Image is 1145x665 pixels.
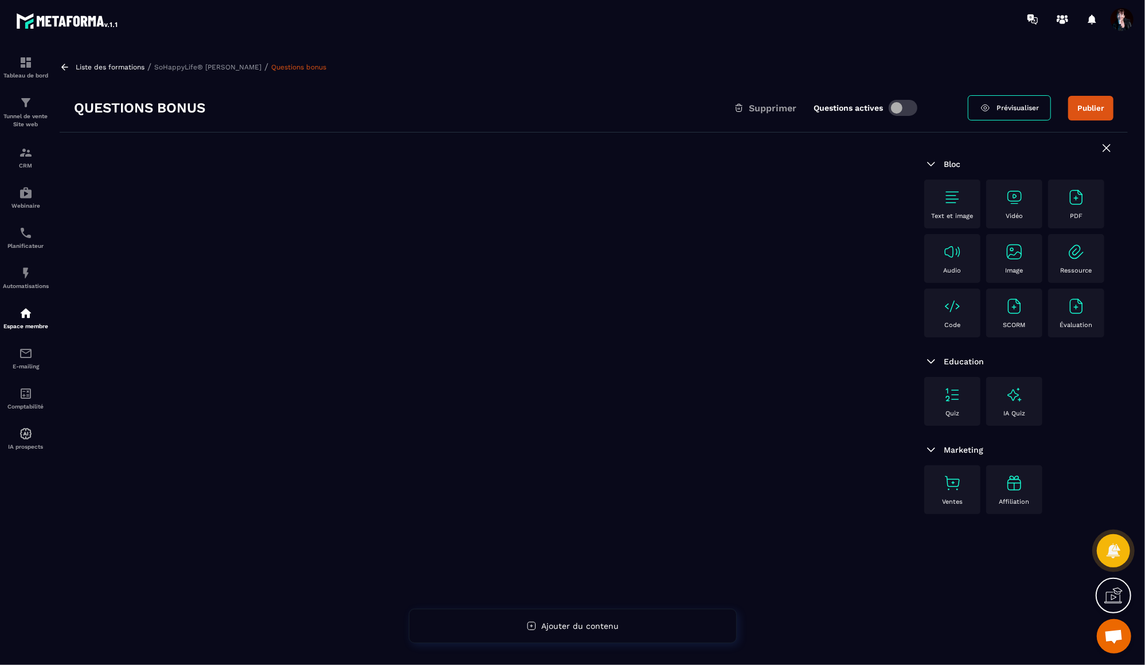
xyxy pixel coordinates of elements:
[945,410,959,417] p: Quiz
[74,99,205,117] h3: Questions bonus
[944,445,983,454] span: Marketing
[924,443,938,457] img: arrow-down
[1067,297,1085,316] img: text-image no-wra
[1005,243,1023,261] img: text-image no-wra
[944,357,984,366] span: Education
[968,95,1051,120] a: Prévisualiser
[19,96,33,110] img: formation
[19,306,33,320] img: automations
[1005,474,1023,492] img: text-image
[943,386,962,404] img: text-image no-wra
[19,387,33,400] img: accountant
[3,203,49,209] p: Webinaire
[1067,243,1085,261] img: text-image no-wra
[1070,212,1083,220] p: PDF
[3,177,49,217] a: automationsautomationsWebinaire
[943,474,962,492] img: text-image no-wra
[264,61,268,72] span: /
[943,188,962,207] img: text-image no-wra
[1005,188,1023,207] img: text-image no-wra
[996,104,1039,112] span: Prévisualiser
[1068,96,1113,120] button: Publier
[16,10,119,31] img: logo
[19,226,33,240] img: scheduler
[19,266,33,280] img: automations
[1097,619,1131,654] a: Ouvrir le chat
[76,63,144,71] a: Liste des formations
[3,323,49,329] p: Espace membre
[3,258,49,298] a: automationsautomationsAutomatisations
[3,47,49,87] a: formationformationTableau de bord
[3,137,49,177] a: formationformationCRM
[3,217,49,258] a: schedulerschedulerPlanificateur
[924,355,938,368] img: arrow-down
[1006,267,1023,274] p: Image
[3,87,49,137] a: formationformationTunnel de vente Site web
[19,347,33,360] img: email
[19,56,33,69] img: formation
[541,621,619,631] span: Ajouter du contenu
[3,112,49,129] p: Tunnel de vente Site web
[924,157,938,171] img: arrow-down
[3,243,49,249] p: Planificateur
[3,444,49,450] p: IA prospects
[3,283,49,289] p: Automatisations
[3,162,49,169] p: CRM
[943,297,962,316] img: text-image no-wra
[1060,321,1093,329] p: Évaluation
[1005,386,1023,404] img: text-image
[999,498,1030,505] p: Affiliation
[944,321,960,329] p: Code
[3,72,49,79] p: Tableau de bord
[1005,297,1023,316] img: text-image no-wra
[154,63,261,71] a: SoHappyLife® [PERSON_NAME]
[944,160,960,169] span: Bloc
[943,243,962,261] img: text-image no-wra
[1003,410,1025,417] p: IA Quiz
[1067,188,1085,207] img: text-image no-wra
[932,212,974,220] p: Text et image
[19,427,33,441] img: automations
[3,363,49,370] p: E-mailing
[3,403,49,410] p: Comptabilité
[1006,212,1023,220] p: Vidéo
[3,338,49,378] a: emailemailE-mailing
[3,378,49,418] a: accountantaccountantComptabilité
[19,146,33,160] img: formation
[147,61,151,72] span: /
[3,298,49,338] a: automationsautomationsEspace membre
[942,498,963,505] p: Ventes
[271,63,326,71] a: Questions bonus
[1061,267,1092,274] p: Ressource
[814,103,883,112] label: Questions actives
[1003,321,1026,329] p: SCORM
[19,186,33,200] img: automations
[749,103,796,114] span: Supprimer
[944,267,962,274] p: Audio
